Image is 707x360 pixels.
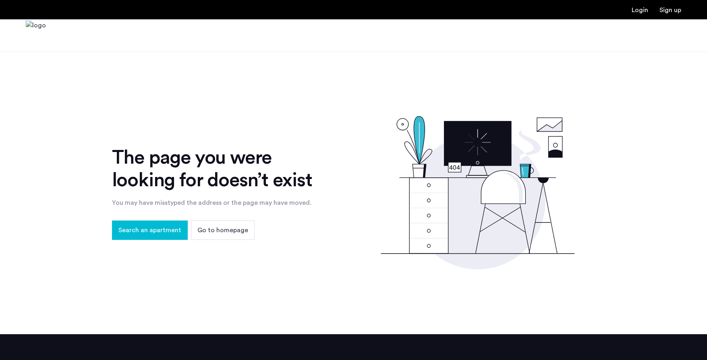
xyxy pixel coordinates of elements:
[112,221,188,240] button: button
[26,21,46,51] a: Cazamio Logo
[26,21,46,51] img: logo
[659,7,681,13] a: Registration
[197,225,248,235] span: Go to homepage
[632,7,648,13] a: Login
[112,146,327,191] div: The page you were looking for doesn’t exist
[191,221,255,240] button: button
[112,198,327,208] div: You may have misstyped the address or the page may have moved.
[118,225,181,235] span: Search an apartment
